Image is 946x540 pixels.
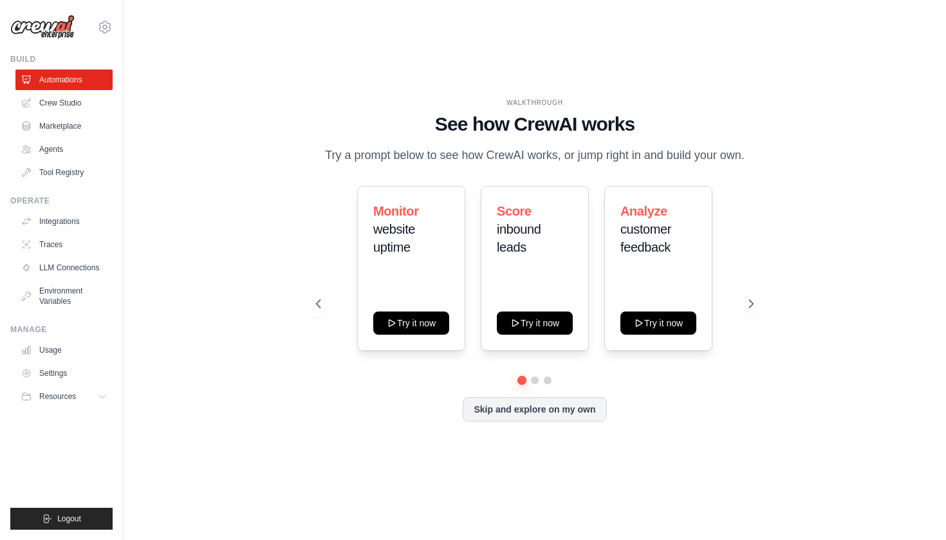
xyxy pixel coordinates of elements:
span: Score [497,204,532,218]
span: Monitor [373,204,419,218]
p: Try a prompt below to see how CrewAI works, or jump right in and build your own. [319,146,751,165]
a: Agents [15,139,113,160]
img: Logo [10,15,75,39]
a: Environment Variables [15,281,113,312]
div: WALKTHROUGH [316,98,754,107]
div: Manage [10,324,113,335]
span: Analyze [620,204,667,218]
a: Tool Registry [15,162,113,183]
h1: See how CrewAI works [316,113,754,136]
a: Crew Studio [15,93,113,113]
button: Try it now [620,312,696,335]
a: Automations [15,70,113,90]
a: Marketplace [15,116,113,136]
button: Skip and explore on my own [463,397,606,422]
button: Logout [10,508,113,530]
div: Operate [10,196,113,206]
button: Resources [15,386,113,407]
span: website uptime [373,222,415,254]
button: Try it now [497,312,573,335]
a: Integrations [15,211,113,232]
span: Resources [39,391,76,402]
a: Traces [15,234,113,255]
a: Settings [15,363,113,384]
span: inbound leads [497,222,541,254]
a: Usage [15,340,113,360]
div: Build [10,54,113,64]
span: Logout [57,514,81,524]
button: Try it now [373,312,449,335]
a: LLM Connections [15,257,113,278]
span: customer feedback [620,222,671,254]
iframe: Chat Widget [882,478,946,540]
